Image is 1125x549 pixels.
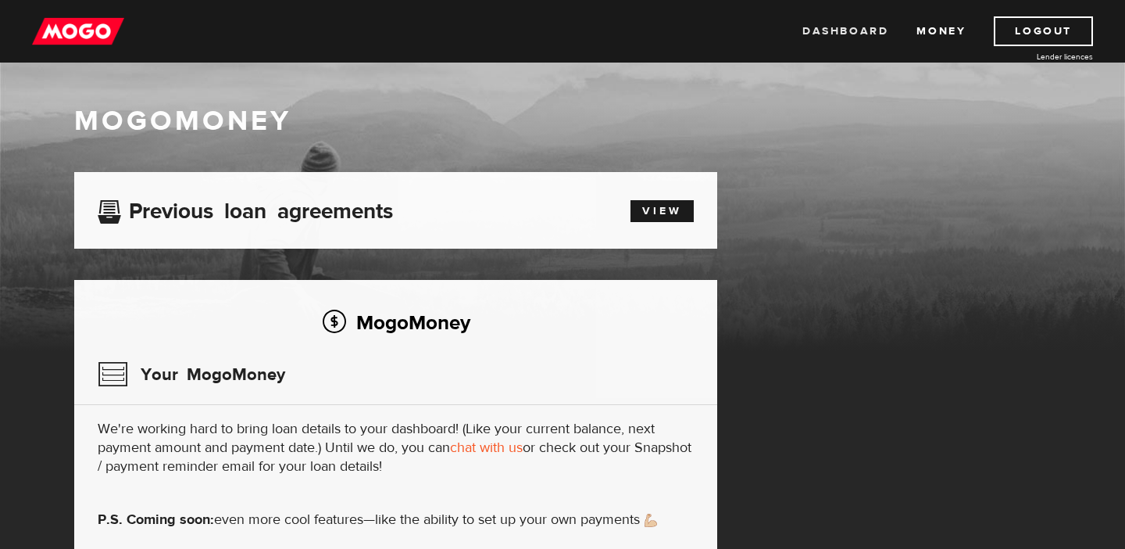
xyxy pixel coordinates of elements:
p: We're working hard to bring loan details to your dashboard! (Like your current balance, next paym... [98,420,694,476]
h1: MogoMoney [74,105,1051,138]
a: Money [916,16,966,46]
img: mogo_logo-11ee424be714fa7cbb0f0f49df9e16ec.png [32,16,124,46]
a: chat with us [450,439,523,457]
h3: Previous loan agreements [98,199,393,219]
p: even more cool features—like the ability to set up your own payments [98,511,694,529]
a: Lender licences [976,51,1093,63]
strong: P.S. Coming soon: [98,511,214,529]
a: Dashboard [802,16,888,46]
img: strong arm emoji [645,514,657,527]
h3: Your MogoMoney [98,354,285,395]
a: View [630,200,694,222]
a: Logout [994,16,1093,46]
h2: MogoMoney [98,306,694,339]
